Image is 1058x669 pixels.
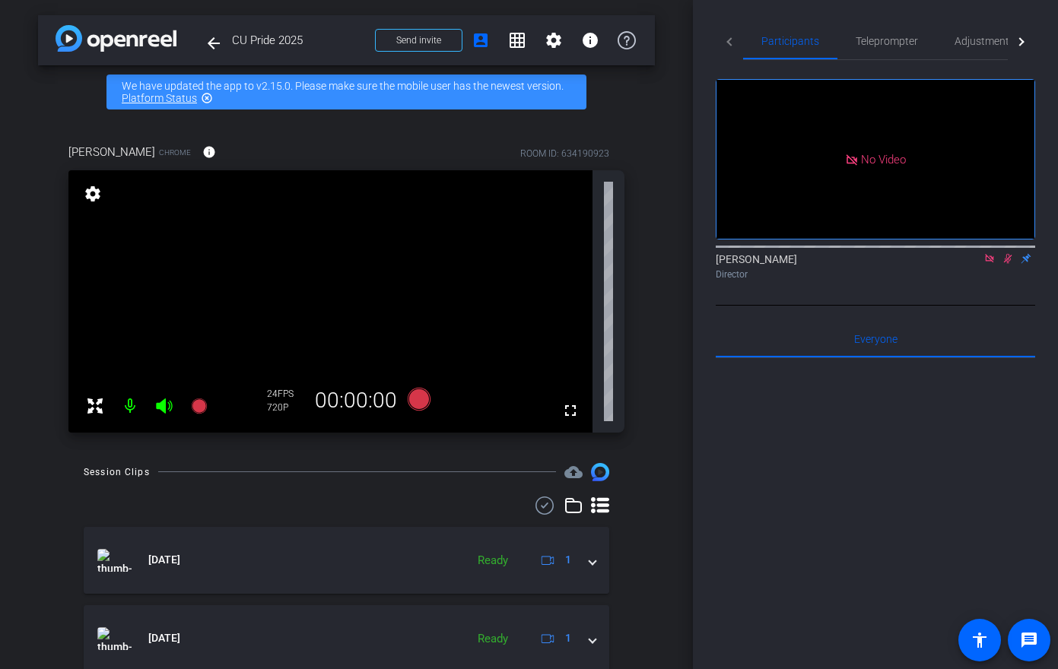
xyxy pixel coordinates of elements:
span: [PERSON_NAME] [68,144,155,160]
mat-icon: settings [82,185,103,203]
img: Session clips [591,463,609,481]
span: No Video [861,152,906,166]
div: 00:00:00 [305,388,407,414]
span: 1 [565,630,571,646]
img: app-logo [56,25,176,52]
mat-icon: message [1020,631,1038,649]
span: Everyone [854,334,898,344]
mat-icon: cloud_upload [564,463,583,481]
img: thumb-nail [97,627,132,650]
span: 1 [565,552,571,568]
a: Platform Status [122,92,197,104]
div: 720P [267,401,305,414]
div: ROOM ID: 634190923 [520,147,609,160]
mat-expansion-panel-header: thumb-nail[DATE]Ready1 [84,527,609,594]
span: Participants [761,36,819,46]
mat-icon: info [581,31,599,49]
span: Teleprompter [856,36,918,46]
mat-icon: info [202,145,216,159]
div: [PERSON_NAME] [716,252,1035,281]
div: 24 [267,388,305,400]
span: Send invite [396,34,441,46]
mat-icon: accessibility [971,631,989,649]
mat-icon: grid_on [508,31,526,49]
span: [DATE] [148,630,180,646]
div: Session Clips [84,464,150,480]
span: Adjustments [955,36,1015,46]
div: Ready [470,630,516,648]
span: Destinations for your clips [564,463,583,481]
mat-icon: fullscreen [561,401,580,420]
span: FPS [278,388,294,399]
div: Director [716,268,1035,281]
mat-icon: highlight_off [201,92,213,104]
img: thumb-nail [97,549,132,572]
button: Send invite [375,29,462,52]
mat-icon: settings [545,31,563,49]
span: [DATE] [148,552,180,568]
span: Chrome [159,147,191,158]
div: Ready [470,552,516,569]
mat-icon: arrow_back [205,34,223,52]
div: We have updated the app to v2.15.0. Please make sure the mobile user has the newest version. [106,75,586,109]
span: CU Pride 2025 [232,25,366,55]
mat-icon: account_box [472,31,490,49]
